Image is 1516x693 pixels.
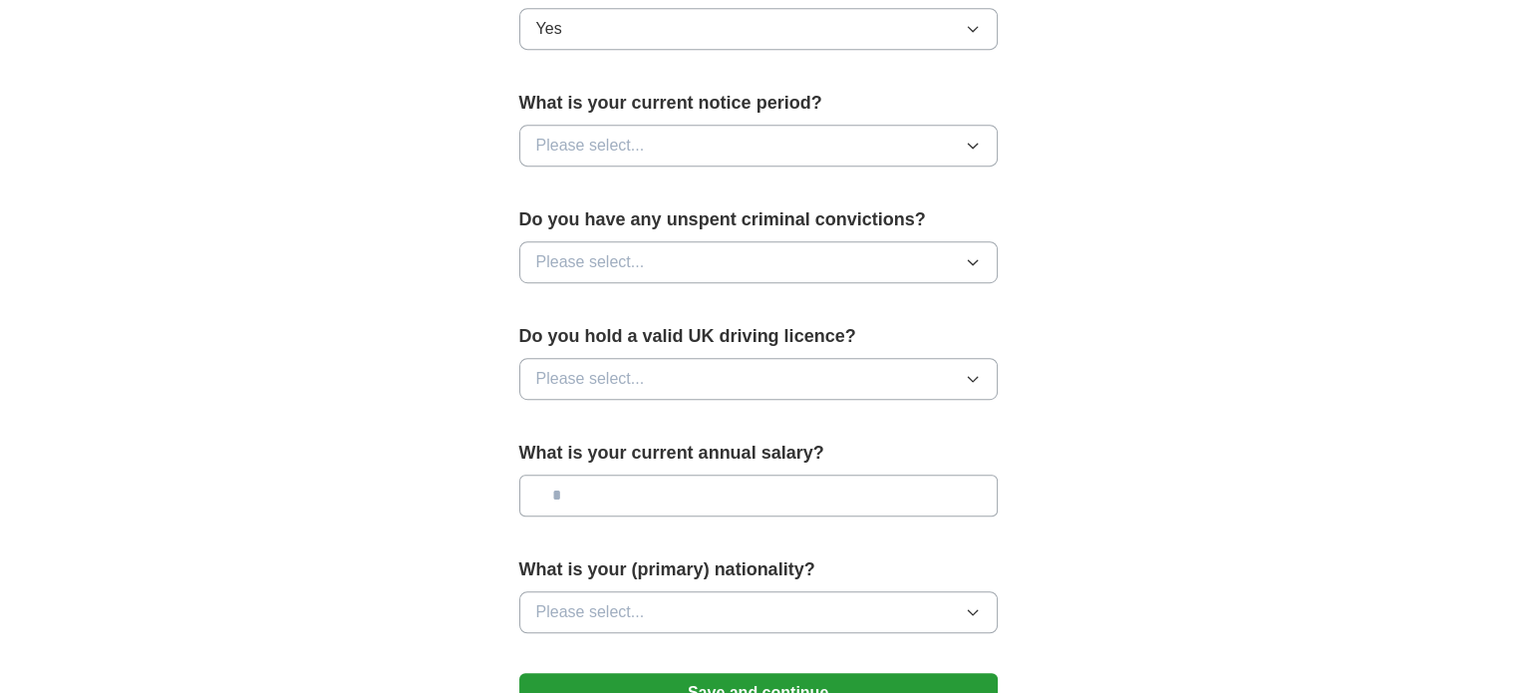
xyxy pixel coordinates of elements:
[519,556,998,583] label: What is your (primary) nationality?
[519,358,998,400] button: Please select...
[519,440,998,467] label: What is your current annual salary?
[536,600,645,624] span: Please select...
[519,206,998,233] label: Do you have any unspent criminal convictions?
[519,323,998,350] label: Do you hold a valid UK driving licence?
[519,125,998,167] button: Please select...
[519,8,998,50] button: Yes
[519,591,998,633] button: Please select...
[536,17,562,41] span: Yes
[536,134,645,158] span: Please select...
[519,241,998,283] button: Please select...
[536,250,645,274] span: Please select...
[519,90,998,117] label: What is your current notice period?
[536,367,645,391] span: Please select...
